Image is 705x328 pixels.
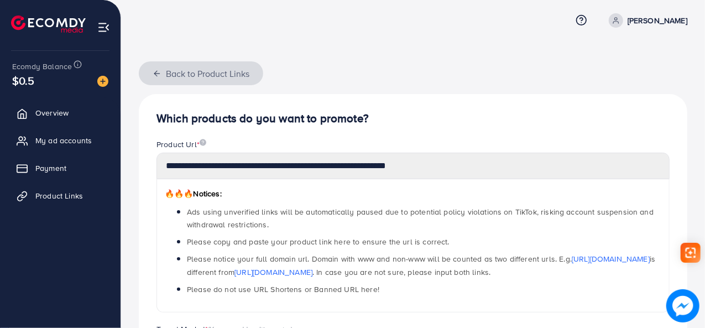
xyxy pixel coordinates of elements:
span: Please notice your full domain url. Domain with www and non-www will be counted as two different ... [187,253,655,277]
span: Please copy and paste your product link here to ensure the url is correct. [187,236,450,247]
span: Product Links [35,190,83,201]
label: Product Url [156,139,206,150]
a: [PERSON_NAME] [604,13,687,28]
a: My ad accounts [8,129,112,152]
span: Please do not use URL Shortens or Banned URL here! [187,284,379,295]
button: Back to Product Links [139,61,263,85]
span: 🔥🔥🔥 [165,188,193,199]
h4: Which products do you want to promote? [156,112,670,126]
a: Product Links [8,185,112,207]
img: logo [11,15,86,33]
span: My ad accounts [35,135,92,146]
a: [URL][DOMAIN_NAME] [572,253,650,264]
span: Ecomdy Balance [12,61,72,72]
img: menu [97,21,110,34]
span: $0.5 [12,72,35,88]
img: image [667,290,698,321]
a: Overview [8,102,112,124]
span: Payment [35,163,66,174]
a: [URL][DOMAIN_NAME] [234,267,312,278]
span: Ads using unverified links will be automatically paused due to potential policy violations on Tik... [187,206,654,230]
span: Overview [35,107,69,118]
img: image [200,139,206,146]
a: Payment [8,157,112,179]
img: image [97,76,108,87]
span: Notices: [165,188,222,199]
p: [PERSON_NAME] [628,14,687,27]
